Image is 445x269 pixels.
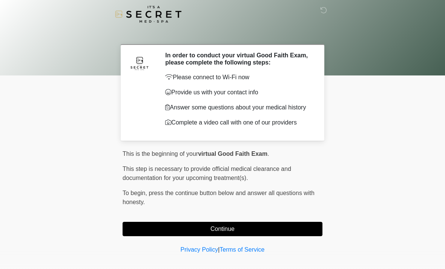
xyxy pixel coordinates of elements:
span: press the continue button below and answer all questions with honesty. [123,190,315,205]
span: To begin, [123,190,149,196]
a: Privacy Policy [181,246,218,253]
img: Agent Avatar [128,52,151,74]
p: Provide us with your contact info [165,88,311,97]
a: | [218,246,219,253]
span: This step is necessary to provide official medical clearance and documentation for your upcoming ... [123,166,291,181]
p: Complete a video call with one of our providers [165,118,311,127]
img: It's A Secret Med Spa Logo [115,6,181,23]
h1: ‎ ‎ [117,27,328,41]
p: Answer some questions about your medical history [165,103,311,112]
button: Continue [123,222,322,236]
h2: In order to conduct your virtual Good Faith Exam, please complete the following steps: [165,52,311,66]
a: Terms of Service [219,246,264,253]
p: Please connect to Wi-Fi now [165,73,311,82]
strong: virtual Good Faith Exam [198,151,267,157]
span: . [267,151,269,157]
span: This is the beginning of your [123,151,198,157]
